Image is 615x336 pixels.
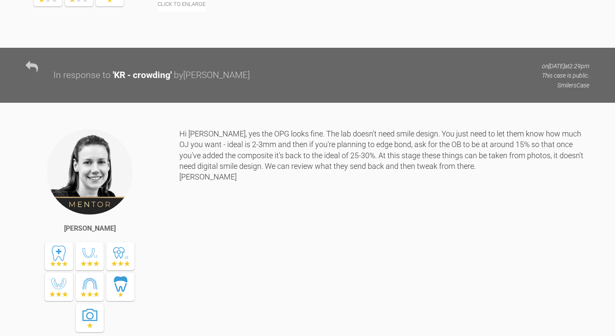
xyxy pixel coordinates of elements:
p: This case is public. [542,71,589,80]
img: Kelly Toft [46,128,133,215]
p: on [DATE] at 2:29pm [542,61,589,71]
div: [PERSON_NAME] [64,223,116,234]
div: by [PERSON_NAME] [174,68,250,83]
div: In response to [53,68,111,83]
div: ' KR - crowding ' [113,68,172,83]
p: Smilers Case [542,81,589,90]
